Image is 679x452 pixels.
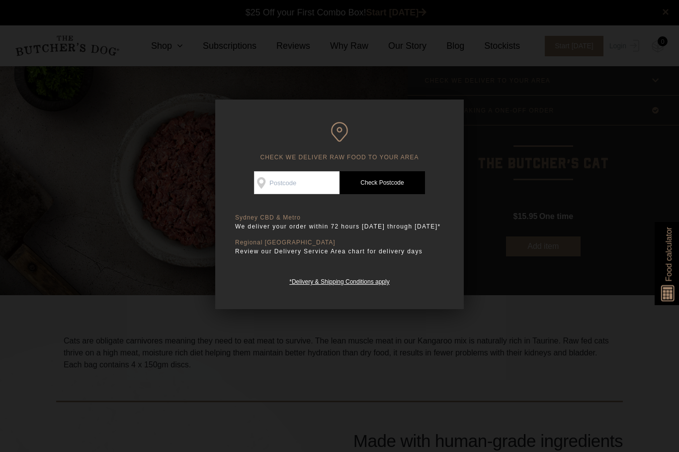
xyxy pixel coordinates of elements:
a: Check Postcode [339,171,425,194]
span: Food calculator [663,227,675,281]
p: Sydney CBD & Metro [235,214,444,222]
h6: CHECK WE DELIVER RAW FOOD TO YOUR AREA [235,122,444,161]
p: Review our Delivery Service Area chart for delivery days [235,246,444,256]
input: Postcode [254,171,339,194]
p: Regional [GEOGRAPHIC_DATA] [235,239,444,246]
p: We deliver your order within 72 hours [DATE] through [DATE]* [235,222,444,231]
a: *Delivery & Shipping Conditions apply [289,276,389,285]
